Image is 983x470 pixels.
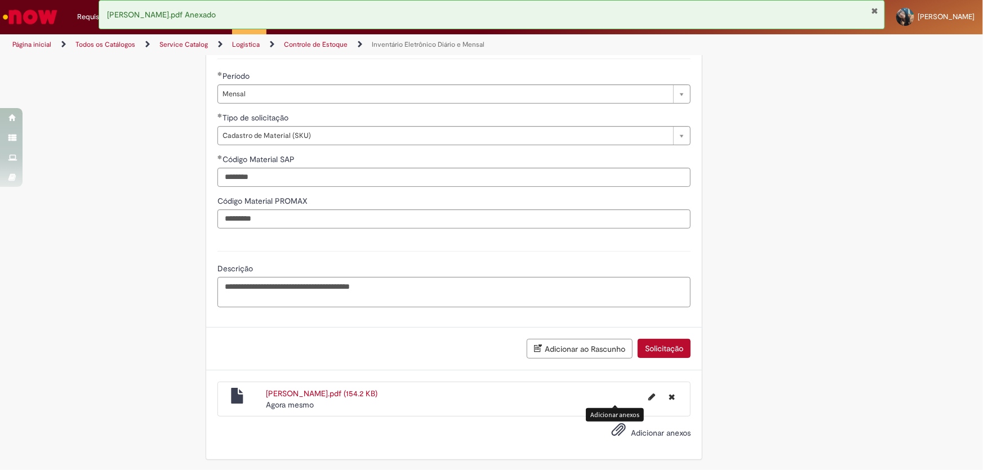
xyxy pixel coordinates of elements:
[527,339,633,359] button: Adicionar ao Rascunho
[217,168,691,187] input: Código Material SAP
[77,11,117,23] span: Requisições
[586,408,644,421] div: Adicionar anexos
[372,40,484,49] a: Inventário Eletrônico Diário e Mensal
[217,209,691,229] input: Código Material PROMAX
[284,40,348,49] a: Controle de Estoque
[217,277,691,307] textarea: Descrição
[108,10,216,20] span: [PERSON_NAME].pdf Anexado
[662,388,682,406] button: Excluir Erro codigo.pdf
[266,400,314,410] time: 30/09/2025 10:32:31
[608,419,629,445] button: Adicionar anexos
[232,40,260,49] a: Logistica
[223,127,668,145] span: Cadastro de Material (SKU)
[223,113,291,123] span: Tipo de solicitação
[217,155,223,159] span: Obrigatório Preenchido
[266,400,314,410] span: Agora mesmo
[223,154,297,164] span: Código Material SAP
[638,339,691,358] button: Solicitação
[217,196,310,206] span: Código Material PROMAX
[223,85,668,103] span: Mensal
[8,34,647,55] ul: Trilhas de página
[217,113,223,118] span: Obrigatório Preenchido
[12,40,51,49] a: Página inicial
[642,388,662,406] button: Editar nome de arquivo Erro codigo.pdf
[631,428,691,438] span: Adicionar anexos
[1,6,59,28] img: ServiceNow
[223,71,252,81] span: Período
[75,40,135,49] a: Todos os Catálogos
[159,40,208,49] a: Service Catalog
[217,263,255,274] span: Descrição
[217,71,223,76] span: Obrigatório Preenchido
[871,6,879,15] button: Fechar Notificação
[266,388,377,399] a: [PERSON_NAME].pdf (154.2 KB)
[918,12,975,21] span: [PERSON_NAME]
